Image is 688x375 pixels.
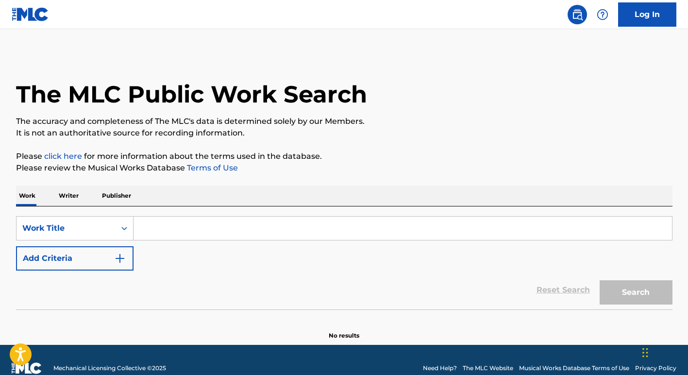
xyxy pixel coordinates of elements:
p: The accuracy and completeness of The MLC's data is determined solely by our Members. [16,116,672,127]
form: Search Form [16,216,672,309]
p: Publisher [99,186,134,206]
img: MLC Logo [12,7,49,21]
a: Terms of Use [185,163,238,172]
a: Need Help? [423,364,457,373]
img: help [597,9,608,20]
a: click here [44,152,82,161]
p: It is not an authoritative source for recording information. [16,127,672,139]
button: Add Criteria [16,246,134,271]
a: Log In [618,2,676,27]
p: Work [16,186,38,206]
iframe: Chat Widget [639,328,688,375]
div: Work Title [22,222,110,234]
a: Musical Works Database Terms of Use [519,364,629,373]
span: Mechanical Licensing Collective © 2025 [53,364,166,373]
p: No results [329,320,359,340]
div: Help [593,5,612,24]
img: 9d2ae6d4665cec9f34b9.svg [114,253,126,264]
p: Please review the Musical Works Database [16,162,672,174]
h1: The MLC Public Work Search [16,80,367,109]
img: logo [12,362,42,374]
div: Drag [642,338,648,367]
p: Writer [56,186,82,206]
img: search [571,9,583,20]
a: The MLC Website [463,364,513,373]
a: Privacy Policy [635,364,676,373]
a: Public Search [568,5,587,24]
p: Please for more information about the terms used in the database. [16,151,672,162]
